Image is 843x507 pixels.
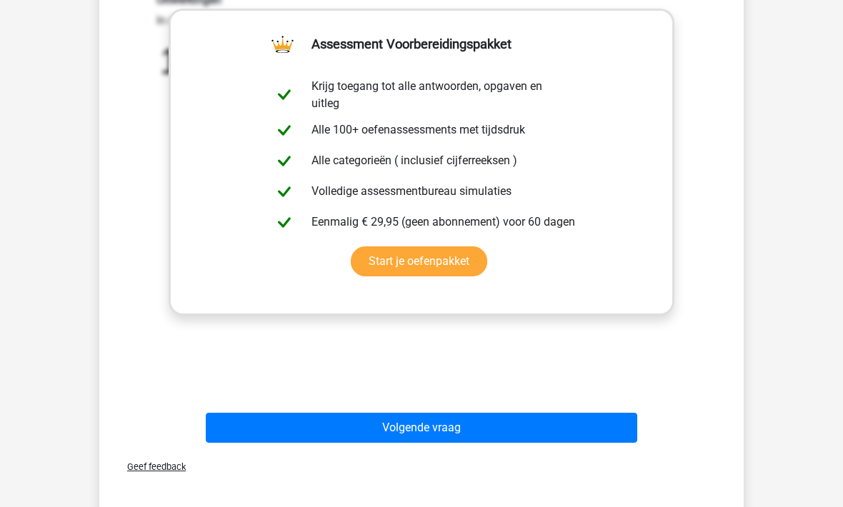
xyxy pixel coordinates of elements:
[351,247,487,277] a: Start je oefenpakket
[206,413,638,443] button: Volgende vraag
[160,42,199,81] tspan: 10
[116,462,186,473] span: Geef feedback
